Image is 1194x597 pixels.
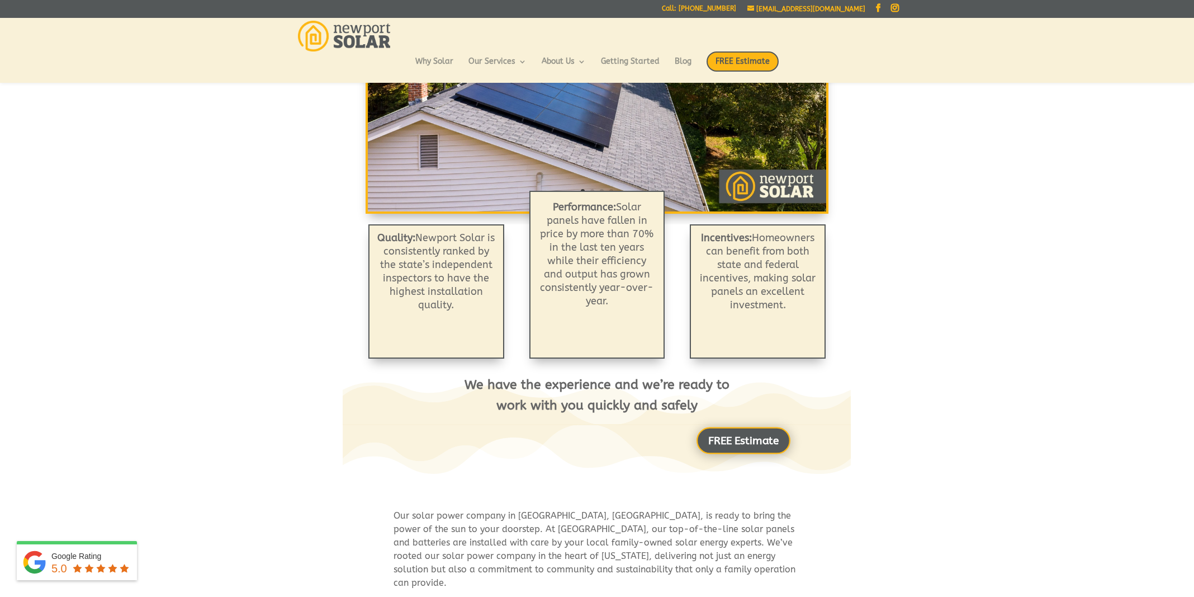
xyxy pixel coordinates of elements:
[747,5,865,13] a: [EMAIL_ADDRESS][DOMAIN_NAME]
[696,427,790,454] a: FREE Estimate
[468,58,527,77] a: Our Services
[581,189,585,193] a: 1
[701,232,752,244] strong: Incentives:
[539,200,656,308] p: Solar panels have fallen in price by more than 70% in the last ten years while their efficiency a...
[600,189,604,193] a: 3
[553,201,616,213] b: Performance:
[696,231,819,312] p: Homeowners can benefit from both state and federal incentives, making solar panels an excellent i...
[377,232,415,244] strong: Quality:
[707,51,779,83] a: FREE Estimate
[542,58,586,77] a: About Us
[707,51,779,72] span: FREE Estimate
[415,58,453,77] a: Why Solar
[675,58,691,77] a: Blog
[609,189,613,193] a: 4
[51,551,131,562] div: Google Rating
[465,377,729,413] span: We have the experience and we’re ready to work with you quickly and safely
[298,21,390,51] img: Newport Solar | Solar Energy Optimized.
[51,562,67,575] span: 5.0
[377,232,495,311] span: Newport Solar is consistently ranked by the state’s independent inspectors to have the highest in...
[601,58,660,77] a: Getting Started
[662,5,736,17] a: Call: [PHONE_NUMBER]
[590,189,594,193] a: 2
